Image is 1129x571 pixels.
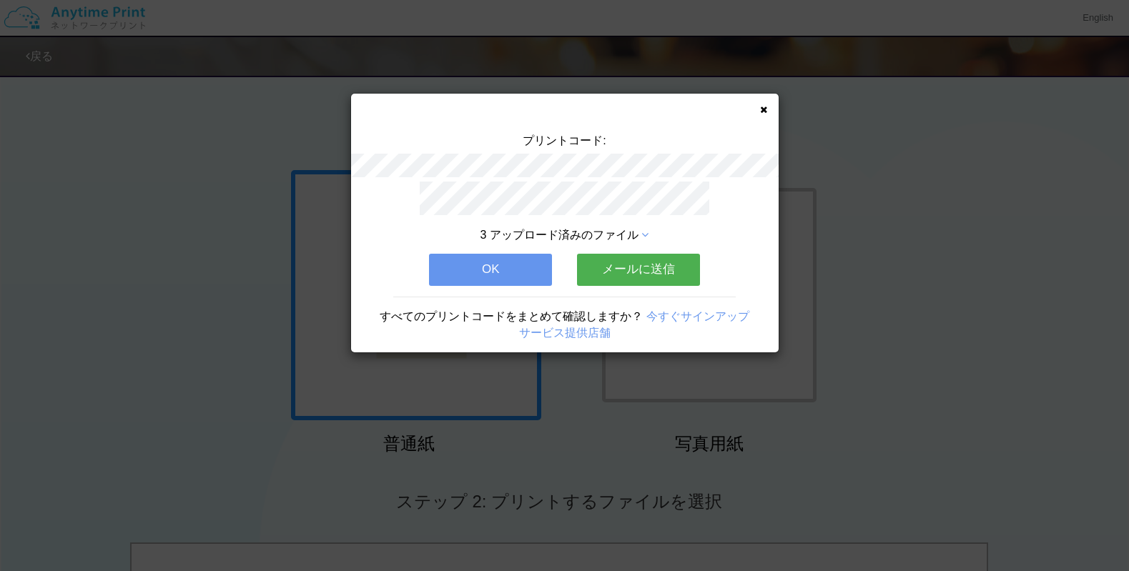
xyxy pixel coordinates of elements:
span: プリントコード: [523,134,606,147]
a: 今すぐサインアップ [646,310,749,322]
span: すべてのプリントコードをまとめて確認しますか？ [380,310,643,322]
button: OK [429,254,552,285]
button: メールに送信 [577,254,700,285]
span: 3 アップロード済みのファイル [480,229,639,241]
a: サービス提供店舗 [519,327,611,339]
